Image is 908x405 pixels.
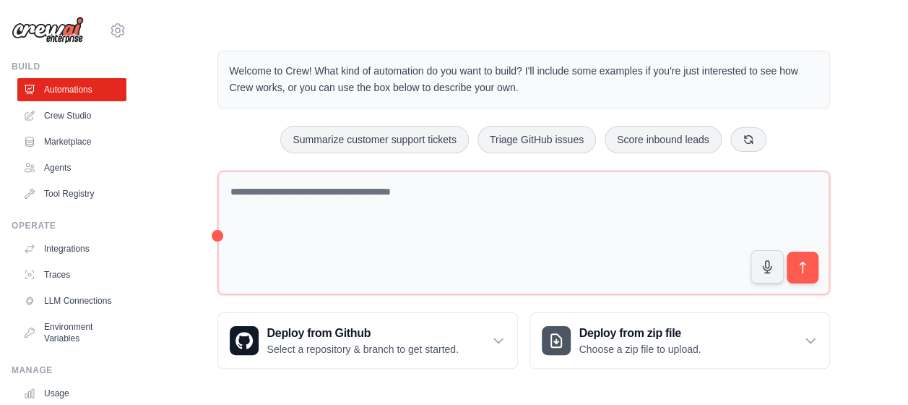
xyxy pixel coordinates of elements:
h3: Deploy from Github [267,325,459,342]
a: Marketplace [17,130,126,153]
div: Build [12,61,126,72]
a: Crew Studio [17,104,126,127]
a: Environment Variables [17,315,126,350]
p: Welcome to Crew! What kind of automation do you want to build? I'll include some examples if you'... [230,63,818,96]
a: LLM Connections [17,289,126,312]
a: Tool Registry [17,182,126,205]
button: Score inbound leads [605,126,722,153]
h3: Deploy from zip file [579,325,701,342]
img: Logo [12,17,84,44]
button: Summarize customer support tickets [280,126,468,153]
a: Automations [17,78,126,101]
a: Integrations [17,237,126,260]
div: Manage [12,364,126,376]
a: Traces [17,263,126,286]
a: Agents [17,156,126,179]
div: Operate [12,220,126,231]
p: Choose a zip file to upload. [579,342,701,357]
iframe: Chat Widget [836,336,908,405]
a: Usage [17,382,126,405]
button: Triage GitHub issues [477,126,596,153]
p: Select a repository & branch to get started. [267,342,459,357]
